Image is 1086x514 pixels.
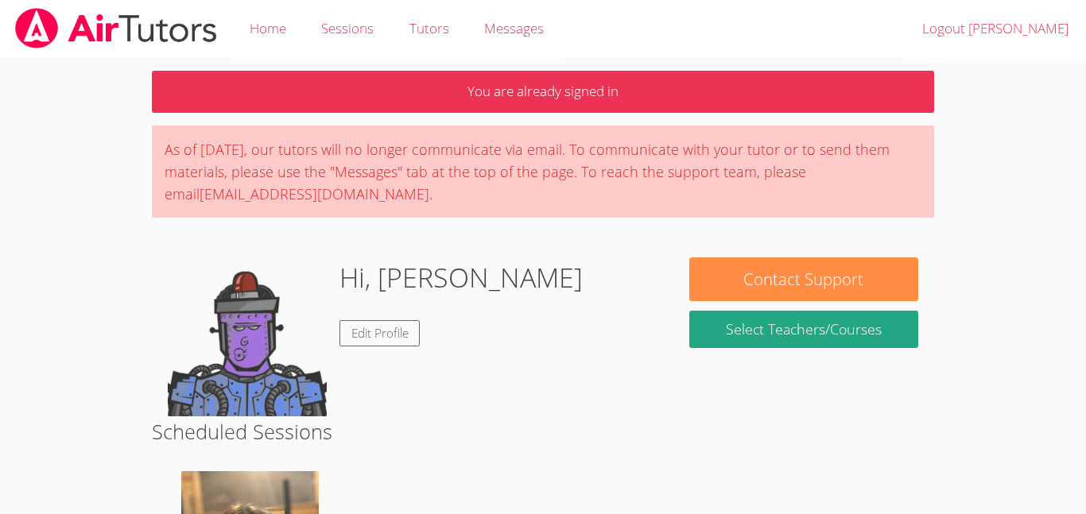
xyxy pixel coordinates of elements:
img: default.png [168,257,327,416]
h2: Scheduled Sessions [152,416,934,446]
span: Messages [484,19,544,37]
button: Contact Support [689,257,918,301]
h1: Hi, [PERSON_NAME] [339,257,583,298]
a: Edit Profile [339,320,421,346]
a: Select Teachers/Courses [689,311,918,348]
div: As of [DATE], our tutors will no longer communicate via email. To communicate with your tutor or ... [152,126,934,218]
p: You are already signed in [152,71,934,113]
img: airtutors_banner-c4298cdbf04f3fff15de1276eac7730deb9818008684d7c2e4769d2f7ddbe033.png [14,8,219,48]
